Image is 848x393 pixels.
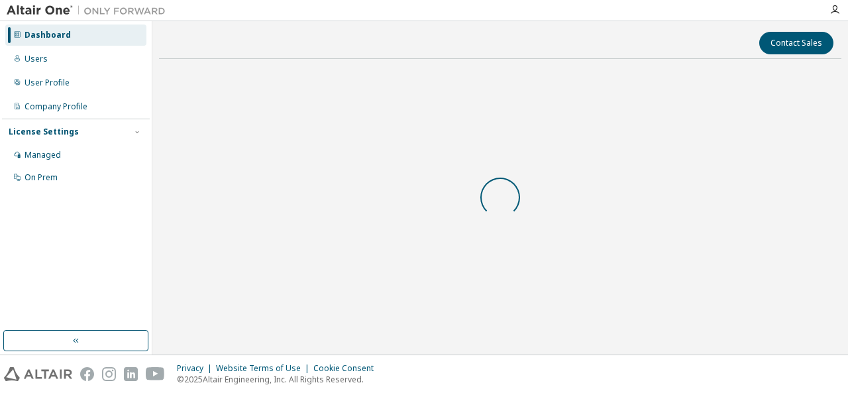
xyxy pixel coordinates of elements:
[177,363,216,374] div: Privacy
[25,172,58,183] div: On Prem
[25,30,71,40] div: Dashboard
[25,54,48,64] div: Users
[9,127,79,137] div: License Settings
[759,32,833,54] button: Contact Sales
[177,374,382,385] p: © 2025 Altair Engineering, Inc. All Rights Reserved.
[25,78,70,88] div: User Profile
[25,150,61,160] div: Managed
[102,367,116,381] img: instagram.svg
[146,367,165,381] img: youtube.svg
[25,101,87,112] div: Company Profile
[4,367,72,381] img: altair_logo.svg
[216,363,313,374] div: Website Terms of Use
[124,367,138,381] img: linkedin.svg
[7,4,172,17] img: Altair One
[313,363,382,374] div: Cookie Consent
[80,367,94,381] img: facebook.svg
